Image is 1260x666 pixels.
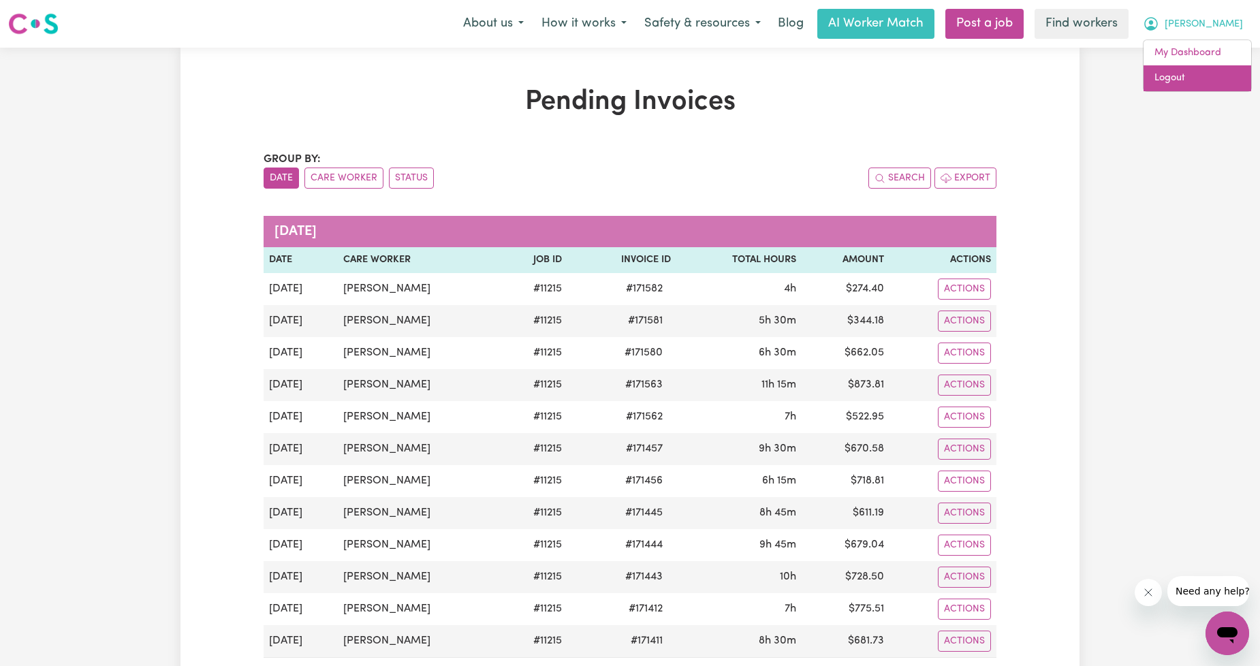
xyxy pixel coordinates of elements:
[759,315,796,326] span: 5 hours 30 minutes
[264,369,338,401] td: [DATE]
[938,503,991,524] button: Actions
[501,465,567,497] td: # 11215
[618,441,671,457] span: # 171457
[802,465,889,497] td: $ 718.81
[264,625,338,658] td: [DATE]
[945,9,1024,39] a: Post a job
[802,305,889,337] td: $ 344.18
[802,401,889,433] td: $ 522.95
[802,625,889,658] td: $ 681.73
[784,283,796,294] span: 4 hours
[802,433,889,465] td: $ 670.58
[501,247,567,273] th: Job ID
[938,343,991,364] button: Actions
[501,593,567,625] td: # 11215
[264,86,996,118] h1: Pending Invoices
[501,369,567,401] td: # 11215
[620,313,671,329] span: # 171581
[623,633,671,649] span: # 171411
[938,599,991,620] button: Actions
[338,593,502,625] td: [PERSON_NAME]
[759,507,796,518] span: 8 hours 45 minutes
[938,279,991,300] button: Actions
[338,337,502,369] td: [PERSON_NAME]
[868,168,931,189] button: Search
[501,561,567,593] td: # 11215
[264,154,321,165] span: Group by:
[620,601,671,617] span: # 171412
[1165,17,1243,32] span: [PERSON_NAME]
[264,401,338,433] td: [DATE]
[938,471,991,492] button: Actions
[802,273,889,305] td: $ 274.40
[8,8,59,39] a: Careseekers logo
[938,631,991,652] button: Actions
[802,561,889,593] td: $ 728.50
[1206,612,1249,655] iframe: Button to launch messaging window
[264,247,338,273] th: Date
[1135,579,1162,606] iframe: Close message
[338,369,502,401] td: [PERSON_NAME]
[338,247,502,273] th: Care Worker
[1144,65,1251,91] a: Logout
[1167,576,1249,606] iframe: Message from company
[617,473,671,489] span: # 171456
[264,337,338,369] td: [DATE]
[338,497,502,529] td: [PERSON_NAME]
[770,9,812,39] a: Blog
[533,10,635,38] button: How it works
[454,10,533,38] button: About us
[501,433,567,465] td: # 11215
[338,465,502,497] td: [PERSON_NAME]
[264,593,338,625] td: [DATE]
[785,411,796,422] span: 7 hours
[616,345,671,361] span: # 171580
[817,9,934,39] a: AI Worker Match
[1134,10,1252,38] button: My Account
[938,375,991,396] button: Actions
[501,305,567,337] td: # 11215
[338,529,502,561] td: [PERSON_NAME]
[338,561,502,593] td: [PERSON_NAME]
[618,409,671,425] span: # 171562
[264,273,338,305] td: [DATE]
[802,497,889,529] td: $ 611.19
[264,465,338,497] td: [DATE]
[501,529,567,561] td: # 11215
[567,247,676,273] th: Invoice ID
[938,439,991,460] button: Actions
[934,168,996,189] button: Export
[501,625,567,658] td: # 11215
[338,433,502,465] td: [PERSON_NAME]
[762,475,796,486] span: 6 hours 15 minutes
[264,529,338,561] td: [DATE]
[938,407,991,428] button: Actions
[338,401,502,433] td: [PERSON_NAME]
[264,168,299,189] button: sort invoices by date
[802,529,889,561] td: $ 679.04
[759,635,796,646] span: 8 hours 30 minutes
[1143,39,1252,92] div: My Account
[264,433,338,465] td: [DATE]
[617,377,671,393] span: # 171563
[8,12,59,36] img: Careseekers logo
[617,505,671,521] span: # 171445
[761,379,796,390] span: 11 hours 15 minutes
[802,593,889,625] td: $ 775.51
[617,537,671,553] span: # 171444
[1035,9,1129,39] a: Find workers
[802,369,889,401] td: $ 873.81
[501,273,567,305] td: # 11215
[676,247,802,273] th: Total Hours
[780,571,796,582] span: 10 hours
[759,443,796,454] span: 9 hours 30 minutes
[1144,40,1251,66] a: My Dashboard
[617,569,671,585] span: # 171443
[759,347,796,358] span: 6 hours 30 minutes
[759,539,796,550] span: 9 hours 45 minutes
[938,535,991,556] button: Actions
[635,10,770,38] button: Safety & resources
[938,311,991,332] button: Actions
[338,273,502,305] td: [PERSON_NAME]
[501,401,567,433] td: # 11215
